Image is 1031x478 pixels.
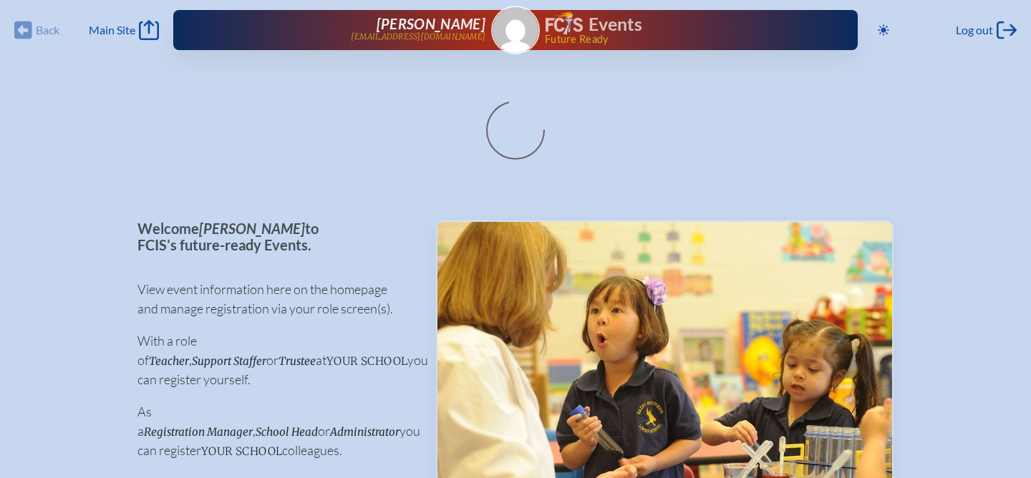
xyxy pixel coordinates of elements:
span: Teacher [149,354,189,368]
p: With a role of , or at you can register yourself. [137,331,413,389]
span: Trustee [279,354,316,368]
span: School Head [256,425,318,439]
a: Gravatar [491,6,540,54]
span: Registration Manager [144,425,253,439]
div: FCIS Events — Future ready [546,11,812,44]
span: Support Staffer [192,354,266,368]
span: your school [201,444,282,458]
span: your school [326,354,407,368]
span: Main Site [89,23,135,37]
p: View event information here on the homepage and manage registration via your role screen(s). [137,280,413,318]
img: Gravatar [493,7,538,53]
a: [PERSON_NAME][EMAIL_ADDRESS][DOMAIN_NAME] [219,16,485,44]
span: Administrator [330,425,400,439]
span: Log out [956,23,993,37]
span: [PERSON_NAME] [199,220,305,237]
p: As a , or you can register colleagues. [137,402,413,460]
a: Main Site [89,20,159,40]
p: Welcome to FCIS’s future-ready Events. [137,220,413,253]
span: Future Ready [545,34,812,44]
span: [PERSON_NAME] [377,15,485,32]
p: [EMAIL_ADDRESS][DOMAIN_NAME] [351,32,485,42]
